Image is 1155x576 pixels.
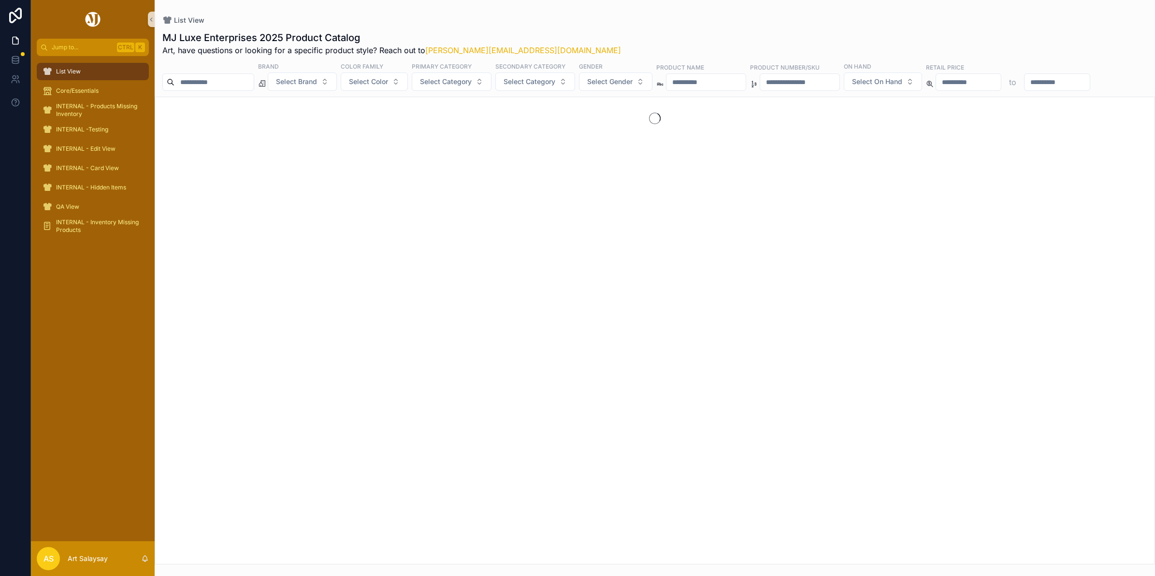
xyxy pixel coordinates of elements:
label: Product Number/SKU [750,63,820,72]
button: Select Button [495,72,575,91]
span: Art, have questions or looking for a specific product style? Reach out to [162,44,621,56]
a: QA View [37,198,149,216]
span: INTERNAL - Inventory Missing Products [56,218,139,234]
span: INTERNAL - Hidden Items [56,184,126,191]
button: Select Button [412,72,491,91]
span: INTERNAL - Products Missing Inventory [56,102,139,118]
span: Core/Essentials [56,87,99,95]
span: Select Color [349,77,388,86]
a: INTERNAL -Testing [37,121,149,138]
span: K [136,43,144,51]
label: Primary Category [412,62,472,71]
a: List View [37,63,149,80]
span: List View [56,68,81,75]
label: Product Name [656,63,704,72]
h1: MJ Luxe Enterprises 2025 Product Catalog [162,31,621,44]
button: Select Button [844,72,922,91]
span: AS [43,553,54,564]
span: Select Category [420,77,472,86]
span: Select Category [504,77,555,86]
a: INTERNAL - Hidden Items [37,179,149,196]
button: Jump to...CtrlK [37,39,149,56]
span: INTERNAL - Edit View [56,145,115,153]
label: Retail Price [926,63,964,72]
a: List View [162,15,204,25]
span: INTERNAL - Card View [56,164,119,172]
button: Select Button [268,72,337,91]
span: INTERNAL -Testing [56,126,108,133]
a: INTERNAL - Products Missing Inventory [37,101,149,119]
span: Select On Hand [852,77,902,86]
a: [PERSON_NAME][EMAIL_ADDRESS][DOMAIN_NAME] [425,45,621,55]
span: Select Gender [587,77,633,86]
a: INTERNAL - Edit View [37,140,149,158]
a: INTERNAL - Card View [37,159,149,177]
span: QA View [56,203,79,211]
button: Select Button [579,72,652,91]
span: List View [174,15,204,25]
p: Art Salaysay [68,554,108,563]
a: INTERNAL - Inventory Missing Products [37,217,149,235]
label: Secondary Category [495,62,565,71]
label: Color Family [341,62,383,71]
a: Core/Essentials [37,82,149,100]
span: Jump to... [52,43,113,51]
label: On Hand [844,62,871,71]
label: Brand [258,62,279,71]
p: to [1009,76,1016,88]
span: Ctrl [117,43,134,52]
span: Select Brand [276,77,317,86]
div: scrollable content [31,56,155,247]
img: App logo [84,12,102,27]
label: Gender [579,62,603,71]
button: Select Button [341,72,408,91]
